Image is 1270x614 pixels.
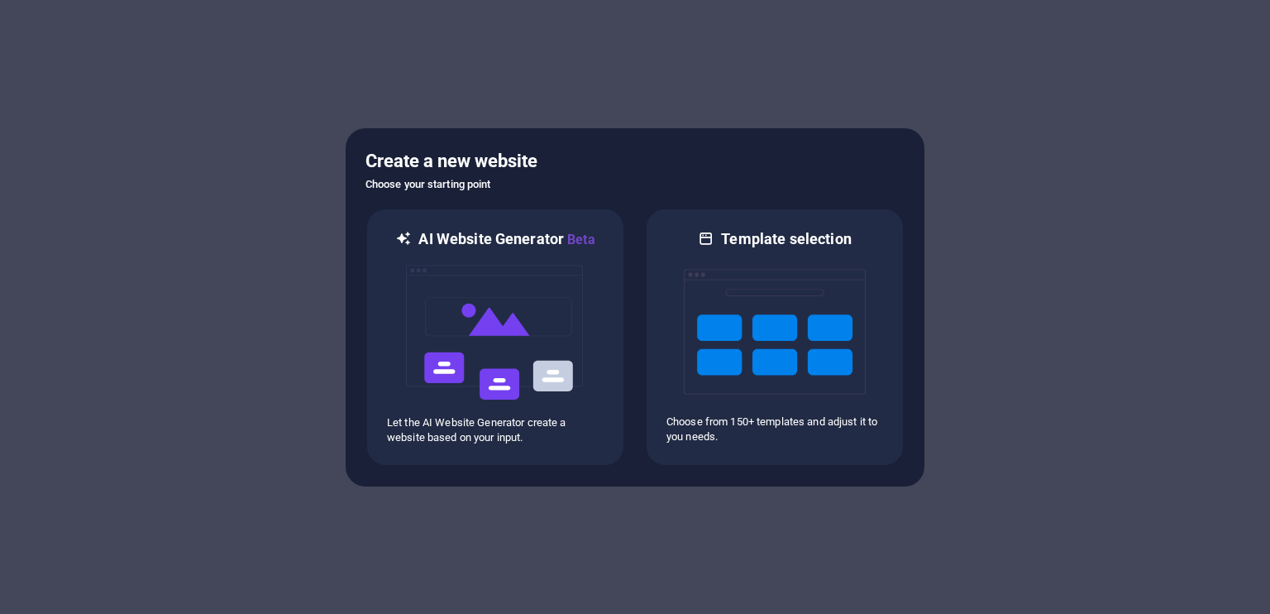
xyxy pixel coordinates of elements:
h5: Create a new website [365,148,905,175]
div: Template selectionChoose from 150+ templates and adjust it to you needs. [645,208,905,467]
img: ai [404,250,586,415]
h6: Choose your starting point [365,175,905,194]
p: Choose from 150+ templates and adjust it to you needs. [666,415,883,444]
h6: AI Website Generator [418,229,594,250]
p: Let the AI Website Generator create a website based on your input. [387,415,604,445]
h6: Template selection [721,229,851,249]
div: AI Website GeneratorBetaaiLet the AI Website Generator create a website based on your input. [365,208,625,467]
span: Beta [564,232,595,247]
